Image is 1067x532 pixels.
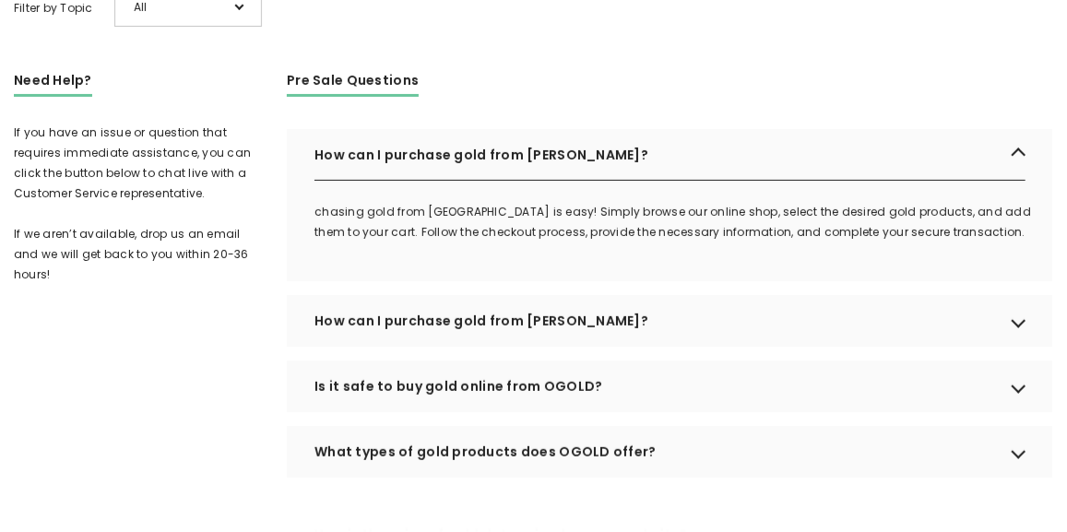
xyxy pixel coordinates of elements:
div: How can I purchase gold from [PERSON_NAME]? [287,295,1053,347]
div: What types of gold products does OGOLD offer? [287,426,1053,478]
div: How can I purchase gold from [PERSON_NAME]? [287,129,1053,181]
div: Is it safe to buy gold online from OGOLD? [287,361,1053,412]
p: chasing gold from [GEOGRAPHIC_DATA] is easy! Simply browse our online shop, select the desired go... [314,202,1053,242]
h3: Need Help? [14,70,92,97]
h3: Pre Sale Questions [287,70,419,97]
span: If you have an issue or question that requires immediate assistance, you can click the button bel... [14,124,251,282]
